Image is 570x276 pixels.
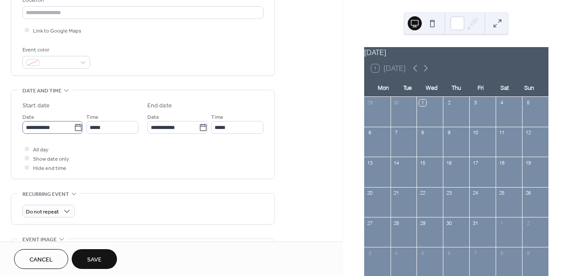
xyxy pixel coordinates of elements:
span: Recurring event [22,190,69,199]
div: Start date [22,101,50,110]
div: Mon [371,79,395,97]
div: 18 [498,159,505,166]
span: Do not repeat [26,207,59,217]
div: 22 [419,190,426,196]
div: 27 [367,220,373,226]
div: 1 [498,220,505,226]
div: 19 [525,159,531,166]
div: 11 [498,129,505,136]
div: 2 [525,220,531,226]
div: 29 [419,220,426,226]
div: 17 [472,159,479,166]
div: 10 [472,129,479,136]
div: 31 [472,220,479,226]
div: 25 [498,190,505,196]
div: 3 [367,250,373,256]
div: 13 [367,159,373,166]
span: All day [33,145,48,155]
div: 6 [367,129,373,136]
div: 4 [498,99,505,106]
div: Sat [493,79,517,97]
div: [DATE] [364,47,548,58]
div: 3 [472,99,479,106]
div: 16 [446,159,452,166]
span: Link to Google Maps [33,26,81,36]
div: 1 [419,99,426,106]
div: 30 [446,220,452,226]
div: 4 [393,250,400,256]
div: 12 [525,129,531,136]
div: 9 [446,129,452,136]
span: Date [22,113,34,122]
div: 5 [525,99,531,106]
span: Cancel [29,255,53,265]
div: 14 [393,159,400,166]
span: Date and time [22,86,62,96]
div: 29 [367,99,373,106]
div: 9 [525,250,531,256]
div: 21 [393,190,400,196]
div: Fri [468,79,493,97]
div: 8 [419,129,426,136]
span: Save [87,255,102,265]
div: 2 [446,99,452,106]
div: Tue [395,79,420,97]
button: Cancel [14,249,68,269]
div: 15 [419,159,426,166]
div: 8 [498,250,505,256]
div: Thu [444,79,468,97]
div: Sun [517,79,541,97]
div: 26 [525,190,531,196]
div: Event color [22,45,88,55]
div: 7 [393,129,400,136]
span: Time [211,113,223,122]
div: Wed [420,79,444,97]
div: End date [147,101,172,110]
span: Date [147,113,159,122]
div: 20 [367,190,373,196]
div: 30 [393,99,400,106]
span: Event image [22,235,57,244]
div: 23 [446,190,452,196]
div: 28 [393,220,400,226]
span: Time [86,113,99,122]
span: Hide end time [33,164,66,173]
span: Show date only [33,155,69,164]
div: 6 [446,250,452,256]
div: 7 [472,250,479,256]
div: 24 [472,190,479,196]
button: Save [72,249,117,269]
div: 5 [419,250,426,256]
